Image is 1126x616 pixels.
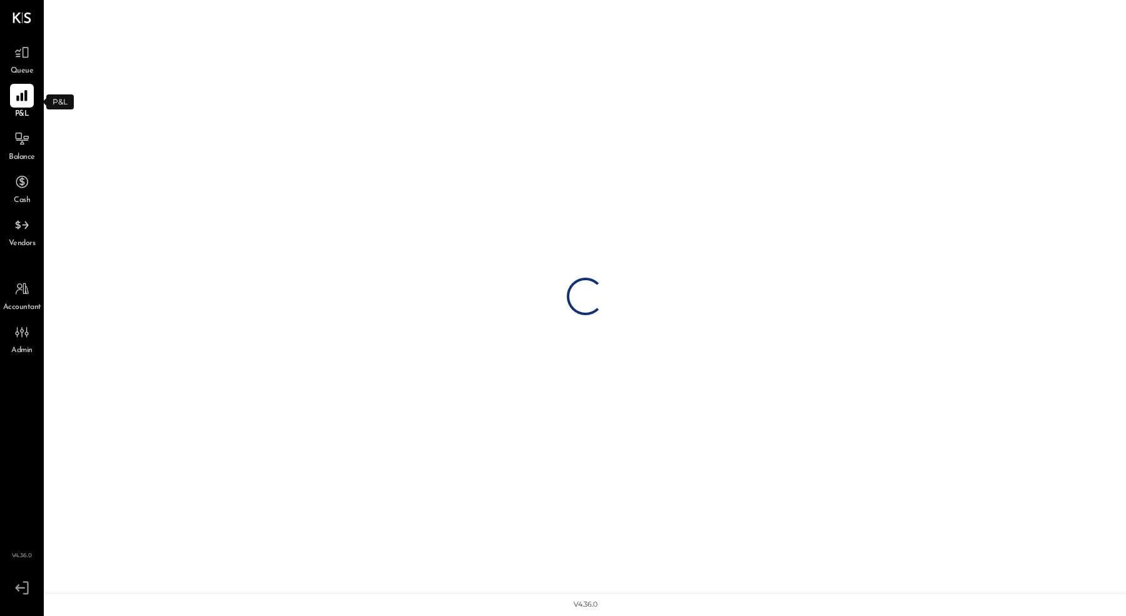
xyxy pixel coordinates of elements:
a: Queue [1,41,43,77]
span: Cash [14,195,30,206]
a: Accountant [1,277,43,313]
span: P&L [15,109,29,120]
span: Balance [9,152,35,163]
a: Vendors [1,213,43,250]
span: Admin [11,345,33,356]
div: P&L [46,94,74,109]
a: Admin [1,320,43,356]
span: Accountant [3,302,41,313]
div: v 4.36.0 [574,600,597,610]
span: Queue [11,66,34,77]
a: Balance [1,127,43,163]
a: Cash [1,170,43,206]
a: P&L [1,84,43,120]
span: Vendors [9,238,36,250]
